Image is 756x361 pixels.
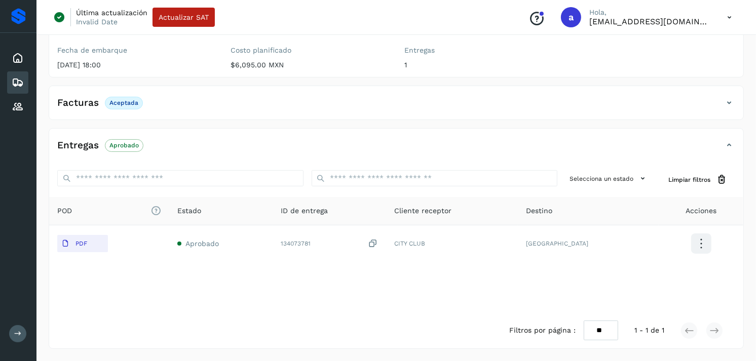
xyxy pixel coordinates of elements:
[75,240,87,247] p: PDF
[589,8,711,17] p: Hola,
[668,175,710,184] span: Limpiar filtros
[404,46,562,55] label: Entregas
[686,206,716,216] span: Acciones
[57,61,215,69] p: [DATE] 18:00
[526,206,552,216] span: Destino
[57,140,99,151] h4: Entregas
[76,8,147,17] p: Última actualización
[509,325,576,336] span: Filtros por página :
[185,239,219,248] span: Aprobado
[386,225,518,262] td: CITY CLUB
[76,17,118,26] p: Invalid Date
[49,94,743,119] div: FacturasAceptada
[57,97,99,109] h4: Facturas
[281,206,328,216] span: ID de entrega
[589,17,711,26] p: alejperez@niagarawater.com
[177,206,201,216] span: Estado
[394,206,451,216] span: Cliente receptor
[57,206,161,216] span: POD
[281,238,378,249] div: 134073781
[634,325,664,336] span: 1 - 1 de 1
[565,170,652,187] button: Selecciona un estado
[109,142,139,149] p: Aprobado
[518,225,659,262] td: [GEOGRAPHIC_DATA]
[49,137,743,162] div: EntregasAprobado
[231,61,389,69] p: $6,095.00 MXN
[57,46,215,55] label: Fecha de embarque
[109,99,138,106] p: Aceptada
[57,235,108,252] button: PDF
[231,46,389,55] label: Costo planificado
[7,71,28,94] div: Embarques
[159,14,209,21] span: Actualizar SAT
[7,96,28,118] div: Proveedores
[660,170,735,189] button: Limpiar filtros
[7,47,28,69] div: Inicio
[153,8,215,27] button: Actualizar SAT
[404,61,562,69] p: 1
